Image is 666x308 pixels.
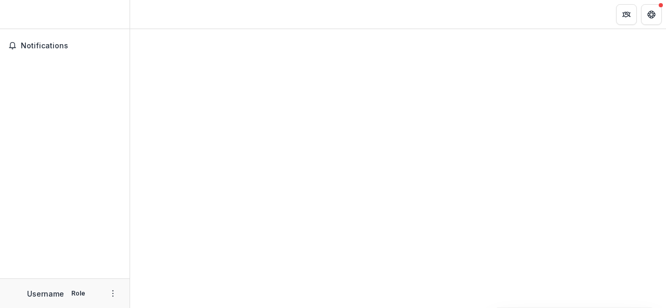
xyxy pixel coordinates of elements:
[27,288,64,299] p: Username
[4,37,125,54] button: Notifications
[21,42,121,50] span: Notifications
[68,289,88,298] p: Role
[616,4,637,25] button: Partners
[641,4,662,25] button: Get Help
[107,287,119,300] button: More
